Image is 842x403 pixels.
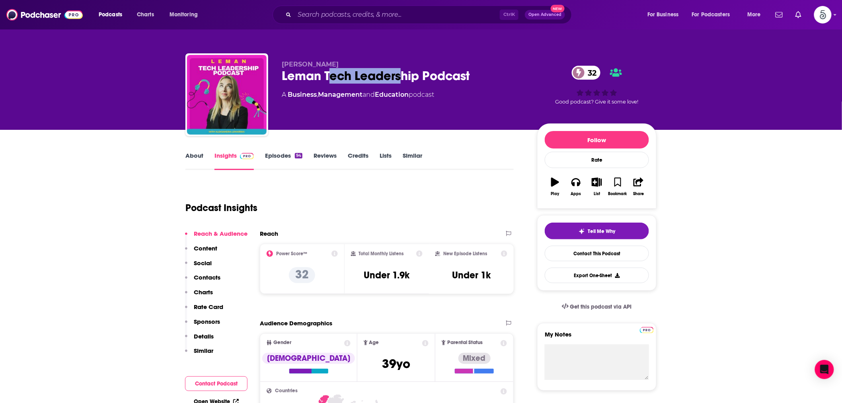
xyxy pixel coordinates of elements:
[772,8,786,22] a: Show notifications dropdown
[262,353,355,364] div: [DEMOGRAPHIC_DATA]
[275,388,298,393] span: Countries
[369,340,379,345] span: Age
[555,297,638,317] a: Get this podcast via API
[525,10,565,20] button: Open AdvancedNew
[375,91,409,98] a: Education
[273,340,291,345] span: Gender
[687,8,742,21] button: open menu
[640,327,654,333] img: Podchaser Pro
[99,9,122,20] span: Podcasts
[594,192,600,196] div: List
[317,91,318,98] span: ,
[815,360,834,379] div: Open Intercom Messenger
[528,13,561,17] span: Open Advanced
[137,9,154,20] span: Charts
[185,230,248,245] button: Reach & Audience
[185,333,214,347] button: Details
[742,8,771,21] button: open menu
[185,245,217,259] button: Content
[359,251,404,256] h2: Total Monthly Listens
[364,269,409,281] h3: Under 1.9k
[500,10,518,20] span: Ctrl K
[572,66,600,80] a: 32
[240,153,254,159] img: Podchaser Pro
[555,99,639,105] span: Good podcast? Give it some love!
[194,347,213,354] p: Similar
[187,55,267,135] img: Leman Tech Leadership Podcast
[164,8,208,21] button: open menu
[545,246,649,261] a: Contact This Podcast
[276,251,307,256] h2: Power Score™
[185,202,257,214] h1: Podcast Insights
[443,251,487,256] h2: New Episode Listens
[570,303,632,310] span: Get this podcast via API
[551,5,565,12] span: New
[214,152,254,170] a: InsightsPodchaser Pro
[194,245,217,252] p: Content
[608,192,627,196] div: Bookmark
[588,228,616,235] span: Tell Me Why
[380,152,392,170] a: Lists
[447,340,483,345] span: Parental Status
[565,172,586,201] button: Apps
[318,91,363,98] a: Management
[260,230,278,237] h2: Reach
[194,318,220,325] p: Sponsors
[194,259,212,267] p: Social
[633,192,644,196] div: Share
[642,8,689,21] button: open menu
[295,153,302,158] div: 94
[452,269,491,281] h3: Under 1k
[382,356,410,372] span: 39 yo
[607,172,628,201] button: Bookmark
[185,274,220,288] button: Contacts
[545,331,649,344] label: My Notes
[314,152,337,170] a: Reviews
[551,192,559,196] div: Play
[580,66,600,80] span: 32
[194,333,214,340] p: Details
[194,303,223,311] p: Rate Card
[579,228,585,235] img: tell me why sparkle
[814,6,832,23] span: Logged in as Spiral5-G2
[647,9,679,20] span: For Business
[185,288,213,303] button: Charts
[545,172,565,201] button: Play
[185,318,220,333] button: Sponsors
[545,152,649,168] div: Rate
[194,274,220,281] p: Contacts
[194,288,213,296] p: Charts
[814,6,832,23] button: Show profile menu
[289,267,315,283] p: 32
[282,90,434,100] div: A podcast
[170,9,198,20] span: Monitoring
[185,347,213,362] button: Similar
[747,9,761,20] span: More
[537,61,657,110] div: 32Good podcast? Give it some love!
[280,6,579,24] div: Search podcasts, credits, & more...
[185,259,212,274] button: Social
[792,8,805,22] a: Show notifications dropdown
[185,303,223,318] button: Rate Card
[363,91,375,98] span: and
[814,6,832,23] img: User Profile
[265,152,302,170] a: Episodes94
[348,152,368,170] a: Credits
[458,353,491,364] div: Mixed
[640,326,654,333] a: Pro website
[185,376,248,391] button: Contact Podcast
[288,91,317,98] a: Business
[571,192,581,196] div: Apps
[587,172,607,201] button: List
[294,8,500,21] input: Search podcasts, credits, & more...
[628,172,649,201] button: Share
[403,152,422,170] a: Similar
[93,8,133,21] button: open menu
[132,8,159,21] a: Charts
[194,230,248,237] p: Reach & Audience
[6,7,83,22] img: Podchaser - Follow, Share and Rate Podcasts
[282,61,339,68] span: [PERSON_NAME]
[545,131,649,149] button: Follow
